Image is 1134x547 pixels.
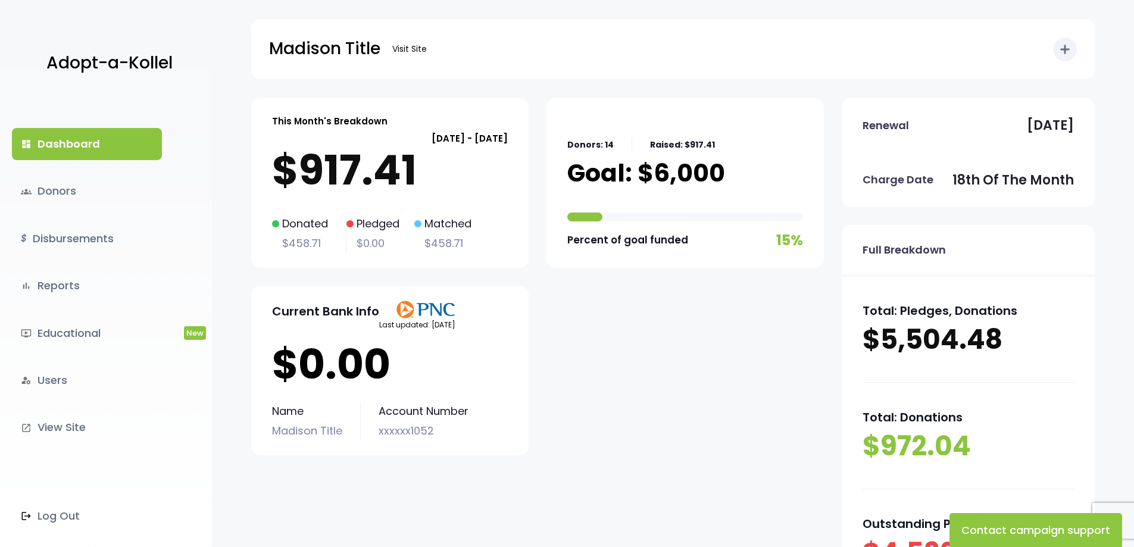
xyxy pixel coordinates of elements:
[12,364,162,396] a: manage_accountsUsers
[46,48,173,78] p: Adopt-a-Kollel
[949,513,1122,547] button: Contact campaign support
[12,175,162,207] a: groupsDonors
[272,130,508,146] p: [DATE] - [DATE]
[863,321,1074,358] p: $5,504.48
[346,234,399,253] p: $0.00
[379,421,468,440] p: xxxxxx1052
[952,168,1074,192] p: 18th of the month
[21,423,32,433] i: launch
[1058,42,1072,57] i: add
[40,35,173,92] a: Adopt-a-Kollel
[21,280,32,291] i: bar_chart
[272,113,388,129] p: This Month's Breakdown
[21,186,32,197] span: groups
[272,421,342,440] p: Madison Title
[21,230,27,248] i: $
[12,270,162,302] a: bar_chartReports
[776,227,803,253] p: 15%
[272,214,328,233] p: Donated
[863,513,1074,535] p: Outstanding Pledges
[863,240,946,260] p: Full Breakdown
[12,223,162,255] a: $Disbursements
[272,146,508,194] p: $917.41
[272,234,328,253] p: $458.71
[379,402,468,421] p: Account Number
[12,128,162,160] a: dashboardDashboard
[567,231,688,249] p: Percent of goal funded
[1027,114,1074,137] p: [DATE]
[386,37,433,61] a: Visit Site
[1053,37,1077,61] button: add
[12,500,162,532] a: Log Out
[272,301,379,322] p: Current Bank Info
[379,318,455,332] p: Last updated: [DATE]
[21,375,32,386] i: manage_accounts
[396,301,455,318] img: PNClogo.svg
[863,428,1074,465] p: $972.04
[346,214,399,233] p: Pledged
[567,158,725,188] p: Goal: $6,000
[863,116,909,135] p: Renewal
[272,340,508,388] p: $0.00
[12,317,162,349] a: ondemand_videoEducationalNew
[567,137,614,152] p: Donors: 14
[184,326,206,340] span: New
[414,214,471,233] p: Matched
[863,170,933,189] p: Charge Date
[650,137,715,152] p: Raised: $917.41
[272,402,342,421] p: Name
[863,407,1074,428] p: Total: Donations
[863,300,1074,321] p: Total: Pledges, Donations
[21,139,32,149] i: dashboard
[269,34,380,64] p: Madison Title
[414,234,471,253] p: $458.71
[12,411,162,443] a: launchView Site
[21,328,32,339] i: ondemand_video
